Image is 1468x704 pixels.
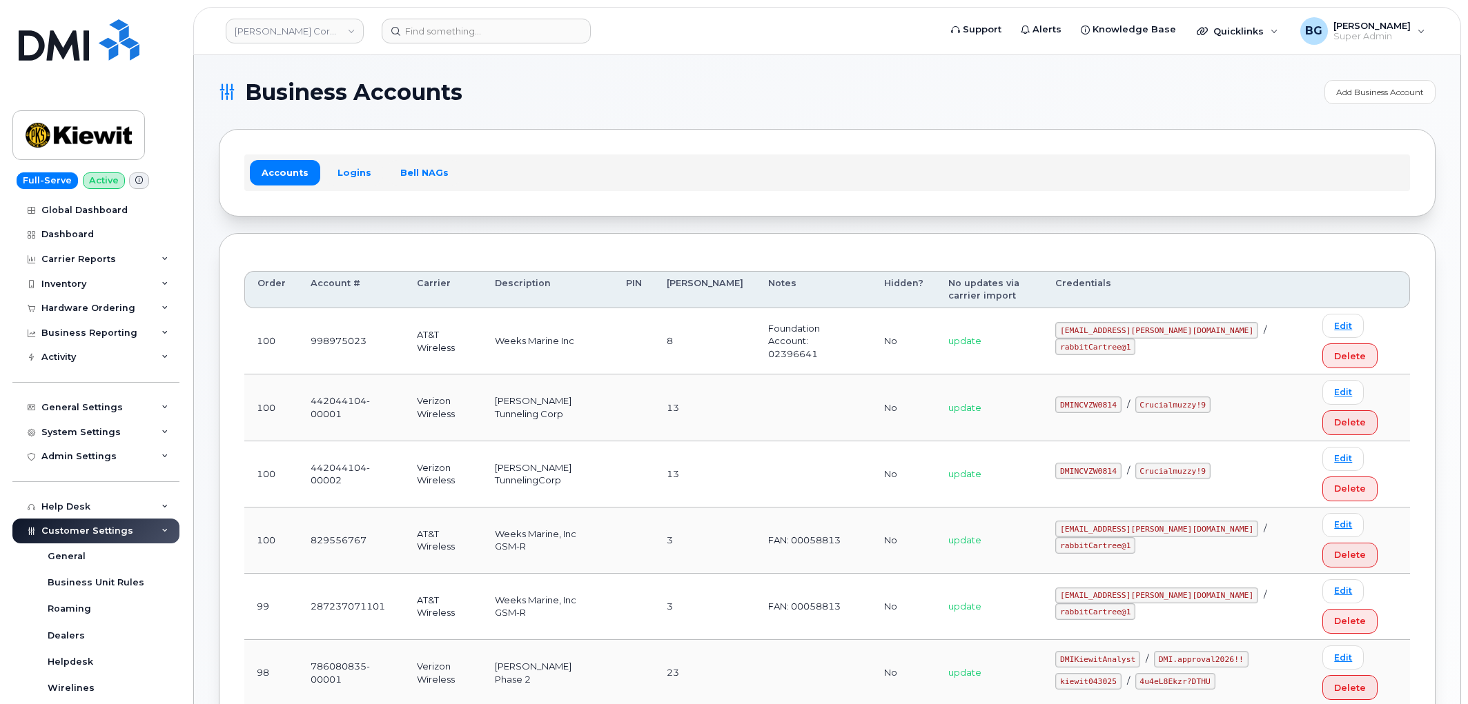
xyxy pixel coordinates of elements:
[756,271,872,309] th: Notes
[1043,271,1310,309] th: Credentials
[1322,675,1378,700] button: Delete
[1055,651,1140,667] code: DMIKiewitAnalyst
[654,507,756,574] td: 3
[482,507,614,574] td: Weeks Marine, Inc GSM-R
[1055,463,1121,479] code: DMINCVZW0814
[298,574,404,640] td: 287237071101
[872,374,936,441] td: No
[389,160,460,185] a: Bell NAGs
[756,308,872,374] td: Foundation Account: 02396641
[482,374,614,441] td: [PERSON_NAME] Tunneling Corp
[298,308,404,374] td: 998975023
[1322,380,1364,404] a: Edit
[1127,675,1130,686] span: /
[614,271,654,309] th: PIN
[404,271,482,309] th: Carrier
[244,374,298,441] td: 100
[948,667,981,678] span: update
[872,441,936,507] td: No
[948,402,981,413] span: update
[936,271,1043,309] th: No updates via carrier import
[872,271,936,309] th: Hidden?
[872,308,936,374] td: No
[1324,80,1436,104] a: Add Business Account
[756,574,872,640] td: FAN: 00058813
[1055,396,1121,413] code: DMINCVZW0814
[948,468,981,479] span: update
[1055,673,1121,690] code: kiewit043025
[1055,537,1135,554] code: rabbitCartree@1
[404,374,482,441] td: Verizon Wireless
[245,82,462,103] span: Business Accounts
[1408,644,1458,694] iframe: Messenger Launcher
[298,441,404,507] td: 442044104-00002
[1154,651,1248,667] code: DMI.approval2026!!
[654,308,756,374] td: 8
[404,308,482,374] td: AT&T Wireless
[1322,645,1364,670] a: Edit
[1334,681,1366,694] span: Delete
[872,574,936,640] td: No
[654,374,756,441] td: 13
[1322,476,1378,501] button: Delete
[250,160,320,185] a: Accounts
[482,271,614,309] th: Description
[1334,548,1366,561] span: Delete
[1322,609,1378,634] button: Delete
[756,507,872,574] td: FAN: 00058813
[244,441,298,507] td: 100
[1264,324,1266,335] span: /
[1322,343,1378,368] button: Delete
[1127,399,1130,410] span: /
[244,308,298,374] td: 100
[298,507,404,574] td: 829556767
[1334,416,1366,429] span: Delete
[948,534,981,545] span: update
[1322,579,1364,603] a: Edit
[1322,513,1364,537] a: Edit
[872,507,936,574] td: No
[482,574,614,640] td: Weeks Marine, Inc GSM-R
[404,507,482,574] td: AT&T Wireless
[482,308,614,374] td: Weeks Marine Inc
[1322,410,1378,435] button: Delete
[482,441,614,507] td: [PERSON_NAME] TunnelingCorp
[1055,339,1135,355] code: rabbitCartree@1
[404,574,482,640] td: AT&T Wireless
[244,574,298,640] td: 99
[654,574,756,640] td: 3
[948,601,981,612] span: update
[244,271,298,309] th: Order
[244,507,298,574] td: 100
[1334,350,1366,363] span: Delete
[654,271,756,309] th: [PERSON_NAME]
[1055,521,1258,537] code: [EMAIL_ADDRESS][PERSON_NAME][DOMAIN_NAME]
[326,160,383,185] a: Logins
[1055,587,1258,604] code: [EMAIL_ADDRESS][PERSON_NAME][DOMAIN_NAME]
[948,335,981,346] span: update
[1264,523,1266,534] span: /
[1322,447,1364,471] a: Edit
[1334,482,1366,495] span: Delete
[1146,653,1148,664] span: /
[1055,603,1135,620] code: rabbitCartree@1
[654,441,756,507] td: 13
[1055,322,1258,339] code: [EMAIL_ADDRESS][PERSON_NAME][DOMAIN_NAME]
[1135,673,1215,690] code: 4u4eL8Ekzr?DTHU
[1322,543,1378,567] button: Delete
[1135,396,1211,413] code: Crucialmuzzy!9
[298,374,404,441] td: 442044104-00001
[298,271,404,309] th: Account #
[1322,314,1364,338] a: Edit
[1135,463,1211,479] code: Crucialmuzzy!9
[404,441,482,507] td: Verizon Wireless
[1127,465,1130,476] span: /
[1334,614,1366,627] span: Delete
[1264,589,1266,600] span: /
